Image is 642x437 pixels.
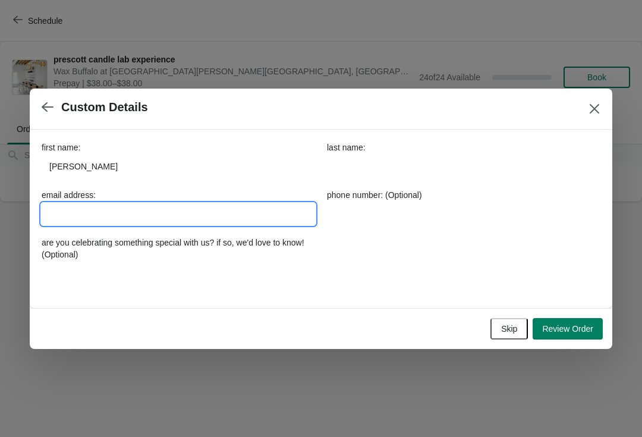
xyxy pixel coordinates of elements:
[42,237,315,260] label: are you celebrating something special with us? if so, we'd love to know! (Optional)
[327,142,366,153] label: last name:
[61,100,148,114] h2: Custom Details
[584,98,605,120] button: Close
[42,189,96,201] label: email address:
[42,142,80,153] label: first name:
[490,318,528,339] button: Skip
[542,324,593,334] span: Review Order
[533,318,603,339] button: Review Order
[501,324,517,334] span: Skip
[327,189,422,201] label: phone number: (Optional)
